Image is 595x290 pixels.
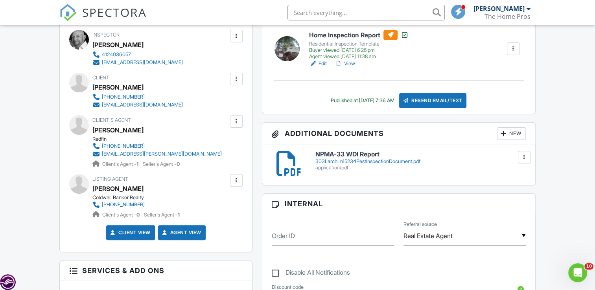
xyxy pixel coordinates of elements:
[102,202,145,208] div: [PHONE_NUMBER]
[144,212,180,218] span: Seller's Agent -
[309,41,409,47] div: Residential Inspection Template
[315,151,525,158] h6: NPMA-33 WDI Report
[309,47,409,53] div: Buyer viewed [DATE] 6:26 pm
[92,93,183,101] a: [PHONE_NUMBER]
[102,59,183,66] div: [EMAIL_ADDRESS][DOMAIN_NAME]
[272,269,350,279] label: Disable All Notifications
[102,212,141,218] span: Client's Agent -
[161,229,201,237] a: Agent View
[315,151,525,171] a: NPMA-33 WDI Report 303LarchLn15234PestInspectionDocument.pdf application/pdf
[403,221,437,228] label: Referral source
[136,212,140,218] strong: 0
[59,11,147,27] a: SPECTORA
[473,5,525,13] div: [PERSON_NAME]
[92,81,144,93] div: [PERSON_NAME]
[309,60,327,68] a: Edit
[309,30,409,40] h6: Home Inspection Report
[92,142,222,150] a: [PHONE_NUMBER]
[92,75,109,81] span: Client
[178,212,180,218] strong: 1
[59,4,77,21] img: The Best Home Inspection Software - Spectora
[309,53,409,60] div: Agent viewed [DATE] 11:38 am
[315,165,525,171] div: application/pdf
[92,195,180,201] div: Coldwell Banker Realty
[92,39,144,51] div: [PERSON_NAME]
[92,117,131,123] span: Client's Agent
[82,4,147,20] span: SPECTORA
[136,161,138,167] strong: 1
[102,161,140,167] span: Client's Agent -
[92,32,120,38] span: Inspector
[92,201,173,209] a: [PHONE_NUMBER]
[92,150,222,158] a: [EMAIL_ADDRESS][PERSON_NAME][DOMAIN_NAME]
[92,59,183,66] a: [EMAIL_ADDRESS][DOMAIN_NAME]
[262,194,535,214] h3: Internal
[399,93,467,108] div: Resend Email/Text
[335,60,355,68] a: View
[102,102,183,108] div: [EMAIL_ADDRESS][DOMAIN_NAME]
[60,261,252,281] h3: Services & Add ons
[102,94,145,100] div: [PHONE_NUMBER]
[315,158,525,165] div: 303LarchLn15234PestInspectionDocument.pdf
[102,151,222,157] div: [EMAIL_ADDRESS][PERSON_NAME][DOMAIN_NAME]
[331,97,394,104] div: Published at [DATE] 7:36 AM
[92,183,144,195] a: [PERSON_NAME]
[497,127,526,140] div: New
[109,229,151,237] a: Client View
[287,5,445,20] input: Search everything...
[484,13,531,20] div: The Home Pros
[92,176,128,182] span: Listing Agent
[272,231,295,240] label: Order ID
[262,123,535,145] h3: Additional Documents
[143,161,180,167] span: Seller's Agent -
[102,143,145,149] div: [PHONE_NUMBER]
[568,263,587,282] iframe: Intercom live chat
[92,136,228,142] div: Redfin
[92,101,183,109] a: [EMAIL_ADDRESS][DOMAIN_NAME]
[177,161,180,167] strong: 0
[92,51,183,59] a: 4124036057
[309,30,409,60] a: Home Inspection Report Residential Inspection Template Buyer viewed [DATE] 6:26 pm Agent viewed [...
[584,263,593,270] span: 10
[92,124,144,136] a: [PERSON_NAME]
[102,51,131,58] div: 4124036057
